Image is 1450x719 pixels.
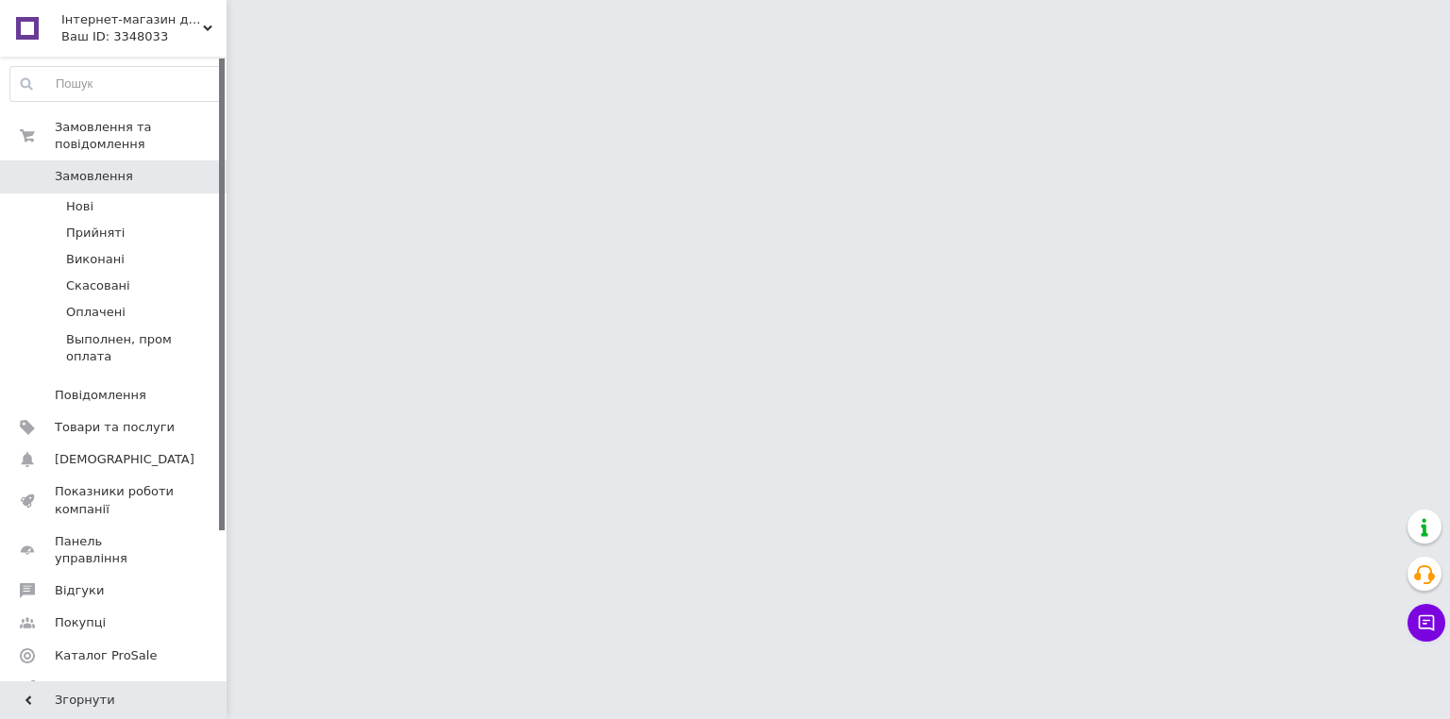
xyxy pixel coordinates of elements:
span: Аналітика [55,679,120,696]
span: Відгуки [55,582,104,599]
span: Повідомлення [55,387,146,404]
span: Товари та послуги [55,419,175,436]
span: Оплачені [66,304,126,321]
span: Каталог ProSale [55,647,157,664]
span: Виконані [66,251,125,268]
span: Показники роботи компанії [55,483,175,517]
button: Чат з покупцем [1408,604,1445,642]
span: Панель управління [55,533,175,567]
span: Замовлення [55,168,133,185]
span: Выполнен, пром оплата [66,331,221,365]
span: Прийняті [66,225,125,242]
span: Скасовані [66,277,130,294]
span: Покупці [55,614,106,631]
span: [DEMOGRAPHIC_DATA] [55,451,194,468]
input: Пошук [10,67,222,101]
span: Нові [66,198,93,215]
span: Інтернет-магазин для кондитерів [61,11,203,28]
span: Замовлення та повідомлення [55,119,227,153]
div: Ваш ID: 3348033 [61,28,227,45]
